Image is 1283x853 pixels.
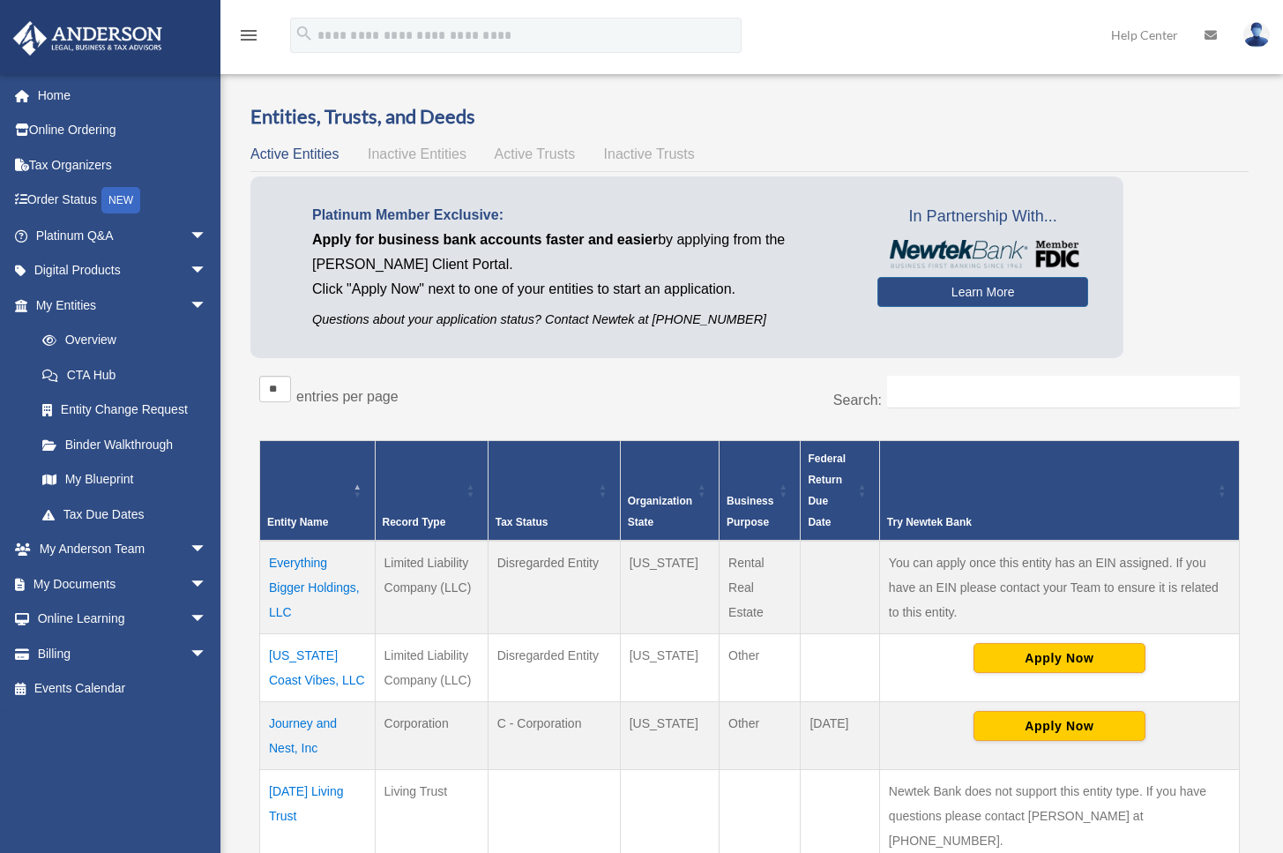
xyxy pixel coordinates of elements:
[808,453,846,528] span: Federal Return Due Date
[720,702,801,770] td: Other
[295,24,314,43] i: search
[375,541,488,634] td: Limited Liability Company (LLC)
[12,253,234,288] a: Digital Productsarrow_drop_down
[238,31,259,46] a: menu
[496,516,548,528] span: Tax Status
[604,146,695,161] span: Inactive Trusts
[25,497,225,532] a: Tax Due Dates
[25,393,225,428] a: Entity Change Request
[12,671,234,707] a: Events Calendar
[260,702,376,770] td: Journey and Nest, Inc
[720,634,801,702] td: Other
[25,323,216,358] a: Overview
[267,516,328,528] span: Entity Name
[375,702,488,770] td: Corporation
[190,253,225,289] span: arrow_drop_down
[720,541,801,634] td: Rental Real Estate
[12,113,234,148] a: Online Ordering
[250,103,1249,131] h3: Entities, Trusts, and Deeds
[488,634,620,702] td: Disregarded Entity
[25,427,225,462] a: Binder Walkthrough
[312,232,658,247] span: Apply for business bank accounts faster and easier
[12,288,225,323] a: My Entitiesarrow_drop_down
[312,277,851,302] p: Click "Apply Now" next to one of your entities to start an application.
[488,702,620,770] td: C - Corporation
[12,78,234,113] a: Home
[973,643,1145,673] button: Apply Now
[260,441,376,542] th: Entity Name: Activate to invert sorting
[801,441,879,542] th: Federal Return Due Date: Activate to sort
[260,634,376,702] td: [US_STATE] Coast Vibes, LLC
[8,21,168,56] img: Anderson Advisors Platinum Portal
[1243,22,1270,48] img: User Pic
[833,393,882,408] label: Search:
[190,602,225,638] span: arrow_drop_down
[25,357,225,393] a: CTA Hub
[190,532,225,568] span: arrow_drop_down
[101,187,140,213] div: NEW
[973,711,1145,741] button: Apply Now
[190,288,225,324] span: arrow_drop_down
[296,389,399,404] label: entries per page
[25,462,225,498] a: My Blueprint
[383,516,446,528] span: Record Type
[12,218,234,253] a: Platinum Q&Aarrow_drop_down
[12,147,234,183] a: Tax Organizers
[12,636,234,671] a: Billingarrow_drop_down
[620,702,719,770] td: [US_STATE]
[12,566,234,602] a: My Documentsarrow_drop_down
[312,309,851,331] p: Questions about your application status? Contact Newtek at [PHONE_NUMBER]
[620,541,719,634] td: [US_STATE]
[260,541,376,634] td: Everything Bigger Holdings, LLC
[250,146,339,161] span: Active Entities
[488,441,620,542] th: Tax Status: Activate to sort
[727,495,773,528] span: Business Purpose
[312,203,851,228] p: Platinum Member Exclusive:
[886,240,1079,268] img: NewtekBankLogoSM.png
[190,566,225,602] span: arrow_drop_down
[190,636,225,672] span: arrow_drop_down
[879,441,1239,542] th: Try Newtek Bank : Activate to sort
[12,183,234,219] a: Order StatusNEW
[879,541,1239,634] td: You can apply once this entity has an EIN assigned. If you have an EIN please contact your Team t...
[12,532,234,567] a: My Anderson Teamarrow_drop_down
[375,441,488,542] th: Record Type: Activate to sort
[375,634,488,702] td: Limited Liability Company (LLC)
[12,602,234,637] a: Online Learningarrow_drop_down
[801,702,879,770] td: [DATE]
[238,25,259,46] i: menu
[887,512,1212,533] div: Try Newtek Bank
[312,228,851,277] p: by applying from the [PERSON_NAME] Client Portal.
[488,541,620,634] td: Disregarded Entity
[877,277,1088,307] a: Learn More
[620,441,719,542] th: Organization State: Activate to sort
[495,146,576,161] span: Active Trusts
[190,218,225,254] span: arrow_drop_down
[628,495,692,528] span: Organization State
[720,441,801,542] th: Business Purpose: Activate to sort
[620,634,719,702] td: [US_STATE]
[877,203,1088,231] span: In Partnership With...
[368,146,466,161] span: Inactive Entities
